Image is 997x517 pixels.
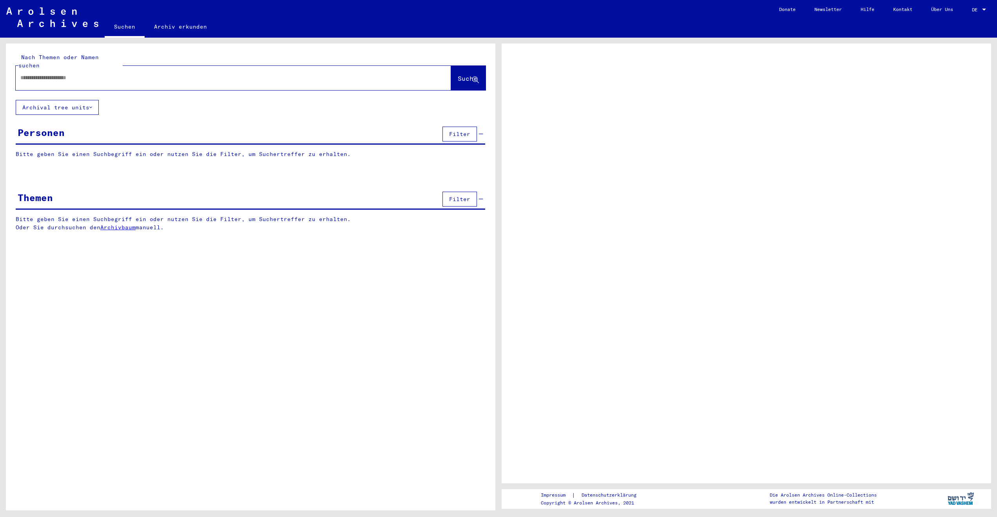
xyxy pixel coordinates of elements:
p: wurden entwickelt in Partnerschaft mit [770,499,877,506]
div: | [541,491,646,499]
img: Arolsen_neg.svg [6,7,98,27]
a: Datenschutzerklärung [575,491,646,499]
img: yv_logo.png [946,489,975,508]
button: Filter [442,127,477,141]
button: Filter [442,192,477,207]
button: Suche [451,66,486,90]
a: Impressum [541,491,572,499]
a: Suchen [105,17,145,38]
span: Filter [449,196,470,203]
div: Personen [18,125,65,140]
p: Bitte geben Sie einen Suchbegriff ein oder nutzen Sie die Filter, um Suchertreffer zu erhalten. O... [16,215,486,232]
span: Suche [458,74,477,82]
button: Archival tree units [16,100,99,115]
a: Archiv erkunden [145,17,216,36]
p: Bitte geben Sie einen Suchbegriff ein oder nutzen Sie die Filter, um Suchertreffer zu erhalten. [16,150,485,158]
div: Themen [18,190,53,205]
p: Copyright © Arolsen Archives, 2021 [541,499,646,506]
mat-label: Nach Themen oder Namen suchen [18,54,99,69]
p: Die Arolsen Archives Online-Collections [770,492,877,499]
a: Archivbaum [100,224,136,231]
span: Filter [449,131,470,138]
span: DE [972,7,981,13]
